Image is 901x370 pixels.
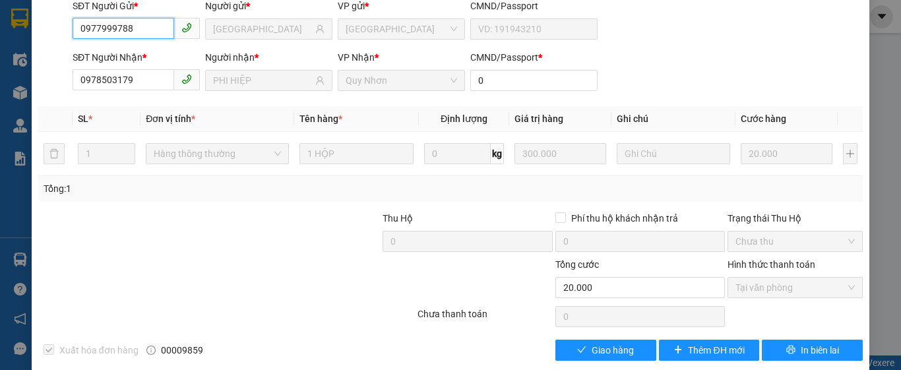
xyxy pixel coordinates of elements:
[213,73,313,88] input: Tên người nhận
[470,50,598,65] div: CMND/Passport
[146,346,156,355] span: info-circle
[735,231,855,251] span: Chưa thu
[617,143,731,164] input: Ghi Chú
[54,343,144,357] span: Xuất hóa đơn hàng
[44,143,65,164] button: delete
[213,22,313,36] input: Tên người gửi
[843,143,858,164] button: plus
[762,340,863,361] button: printerIn biên lai
[801,343,839,357] span: In biên lai
[161,343,203,357] span: 00009859
[205,50,332,65] div: Người nhận
[346,19,457,39] span: Tuy Hòa
[299,113,342,124] span: Tên hàng
[673,345,683,355] span: plus
[416,307,554,330] div: Chưa thanh toán
[181,22,192,33] span: phone
[566,211,683,226] span: Phí thu hộ khách nhận trả
[470,18,598,40] input: VD: 191943210
[514,143,606,164] input: 0
[592,343,634,357] span: Giao hàng
[315,24,325,34] span: user
[154,144,281,164] span: Hàng thông thường
[299,143,414,164] input: VD: Bàn, Ghế
[514,113,563,124] span: Giá trị hàng
[741,113,786,124] span: Cước hàng
[659,340,760,361] button: plusThêm ĐH mới
[577,345,586,355] span: check
[73,50,200,65] div: SĐT Người Nhận
[441,113,487,124] span: Định lượng
[78,113,88,124] span: SL
[786,345,795,355] span: printer
[735,278,855,297] span: Tại văn phòng
[315,76,325,85] span: user
[491,143,504,164] span: kg
[181,74,192,84] span: phone
[146,113,195,124] span: Đơn vị tính
[611,106,736,132] th: Ghi chú
[688,343,744,357] span: Thêm ĐH mới
[346,71,457,90] span: Quy Nhơn
[555,259,599,270] span: Tổng cước
[338,52,375,63] span: VP Nhận
[44,181,349,196] div: Tổng: 1
[728,211,863,226] div: Trạng thái Thu Hộ
[741,143,832,164] input: 0
[728,259,815,270] label: Hình thức thanh toán
[383,213,413,224] span: Thu Hộ
[555,340,656,361] button: checkGiao hàng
